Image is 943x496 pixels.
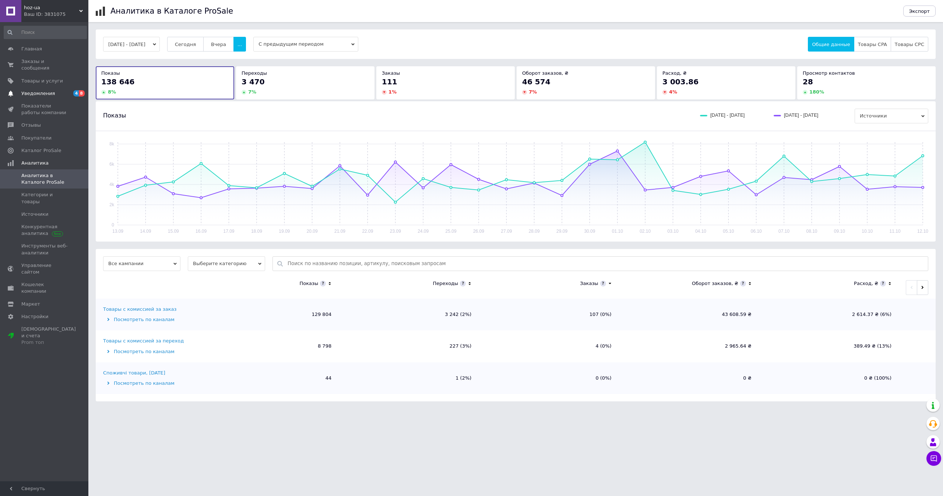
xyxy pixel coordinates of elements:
[926,451,941,466] button: Чат с покупателем
[103,112,126,120] span: Показы
[112,229,123,234] text: 13.09
[612,229,623,234] text: 01.10
[751,229,762,234] text: 06.10
[224,229,235,234] text: 17.09
[891,37,928,52] button: Товары CPC
[501,229,512,234] text: 27.09
[808,37,854,52] button: Общие данные
[806,229,817,234] text: 08.10
[109,162,115,167] text: 6k
[108,89,116,95] span: 8 %
[307,229,318,234] text: 20.09
[834,229,845,234] text: 09.10
[619,362,759,394] td: 0 ₴
[103,338,184,344] div: Товары с комиссией за переход
[112,222,114,228] text: 0
[339,299,479,330] td: 3 242 (2%)
[21,147,61,154] span: Каталог ProSale
[167,37,204,52] button: Сегодня
[288,257,924,271] input: Поиск по названию позиции, артикулу, поисковым запросам
[418,229,429,234] text: 24.09
[253,37,358,52] span: С предыдущим периодом
[21,326,76,346] span: [DEMOGRAPHIC_DATA] и счета
[196,229,207,234] text: 16.09
[759,330,899,362] td: 389.49 ₴ (13%)
[522,77,550,86] span: 46 574
[522,70,569,76] span: Оборот заказов, ₴
[21,262,68,275] span: Управление сайтом
[21,90,55,97] span: Уведомления
[188,256,265,271] span: Выберите категорию
[668,229,679,234] text: 03.10
[858,42,887,47] span: Товары CPA
[211,42,226,47] span: Вчера
[473,229,484,234] text: 26.09
[803,70,855,76] span: Просмотр контактов
[251,229,262,234] text: 18.09
[199,362,339,394] td: 44
[21,191,68,205] span: Категории и товары
[584,229,595,234] text: 30.09
[21,122,41,129] span: Отзывы
[21,281,68,295] span: Кошелек компании
[237,42,242,47] span: ...
[109,141,115,147] text: 8k
[101,77,134,86] span: 138 646
[662,77,699,86] span: 3 003.86
[109,182,115,187] text: 4k
[299,280,318,287] div: Показы
[433,280,458,287] div: Переходы
[103,256,180,271] span: Все кампании
[21,172,68,186] span: Аналитика в Каталоге ProSale
[669,89,677,95] span: 4 %
[479,362,619,394] td: 0 (0%)
[446,229,457,234] text: 25.09
[556,229,567,234] text: 29.09
[103,380,197,387] div: Посмотреть по каналам
[390,229,401,234] text: 23.09
[580,280,598,287] div: Заказы
[24,11,88,18] div: Ваш ID: 3831075
[103,370,165,376] div: Споживчі товари, [DATE]
[101,70,120,76] span: Показы
[812,42,850,47] span: Общие данные
[909,8,930,14] span: Экспорт
[21,46,42,52] span: Главная
[199,299,339,330] td: 129 804
[21,301,40,307] span: Маркет
[388,89,397,95] span: 1 %
[695,229,706,234] text: 04.10
[103,37,160,52] button: [DATE] - [DATE]
[4,26,87,39] input: Поиск
[382,77,397,86] span: 111
[895,42,924,47] span: Товары CPC
[382,70,400,76] span: Заказы
[759,299,899,330] td: 2 614.37 ₴ (6%)
[855,109,928,123] span: Источники
[723,229,734,234] text: 05.10
[140,229,151,234] text: 14.09
[890,229,901,234] text: 11.10
[917,229,928,234] text: 12.10
[854,280,878,287] div: Расход, ₴
[203,37,234,52] button: Вчера
[103,306,176,313] div: Товары с комиссией за заказ
[248,89,256,95] span: 7 %
[199,330,339,362] td: 8 798
[21,160,49,166] span: Аналитика
[339,362,479,394] td: 1 (2%)
[334,229,345,234] text: 21.09
[803,77,813,86] span: 28
[640,229,651,234] text: 02.10
[21,135,52,141] span: Покупатели
[103,348,197,355] div: Посмотреть по каналам
[21,224,68,237] span: Конкурентная аналитика
[362,229,373,234] text: 22.09
[692,280,738,287] div: Оборот заказов, ₴
[619,330,759,362] td: 2 965.64 ₴
[479,330,619,362] td: 4 (0%)
[21,211,48,218] span: Источники
[21,339,76,346] div: Prom топ
[862,229,873,234] text: 10.10
[854,37,891,52] button: Товары CPA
